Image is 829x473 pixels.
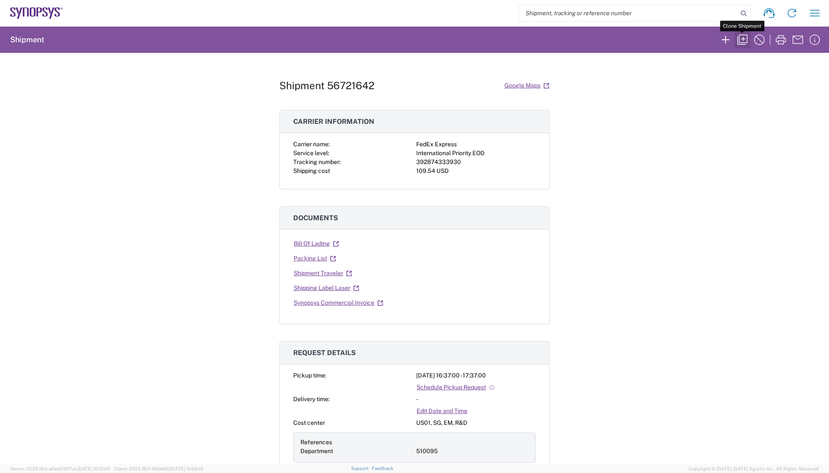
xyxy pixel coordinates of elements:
a: Synopsys Commercial Invoice [293,295,384,310]
span: Pickup time: [293,372,326,379]
span: Carrier name: [293,141,330,148]
span: Request details [293,349,356,357]
span: References [300,439,332,446]
a: Bill Of Lading [293,236,339,251]
a: Feedback [372,466,393,471]
div: FedEx Express [416,140,536,149]
span: Carrier information [293,118,374,126]
a: Packing List [293,251,336,266]
span: Tracking number: [293,159,341,165]
span: Delivery time: [293,396,330,402]
span: Cost center [293,419,325,426]
h1: Shipment 56721642 [279,79,374,92]
a: Support [351,466,372,471]
a: Shipment Traveler [293,266,352,281]
a: Shipping Label Laser [293,281,360,295]
input: Shipment, tracking or reference number [519,5,738,21]
span: Copyright © [DATE]-[DATE] Agistix Inc., All Rights Reserved [689,465,819,473]
div: 392874333930 [416,158,536,167]
div: Department [300,447,413,456]
div: International Priority EOD [416,149,536,158]
span: Shipping cost [293,167,330,174]
span: [DATE] 10:06:13 [170,466,203,471]
div: - [416,395,536,404]
a: Edit Date and Time [416,404,468,418]
a: Google Maps [504,78,550,93]
span: Server: 2025.18.0-a0edd1917ac [10,466,110,471]
span: Service level: [293,150,329,156]
div: [DATE] 16:37:00 - 17:37:00 [416,371,536,380]
div: 510095 [416,447,529,456]
h2: Shipment [10,35,44,45]
div: 109.54 USD [416,167,536,175]
a: Schedule Pickup Request [416,380,495,395]
span: Documents [293,214,338,222]
span: [DATE] 10:10:00 [77,466,110,471]
span: Client: 2025.18.0-198a450 [114,466,203,471]
div: US01, SG, EM, R&D [416,418,536,427]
